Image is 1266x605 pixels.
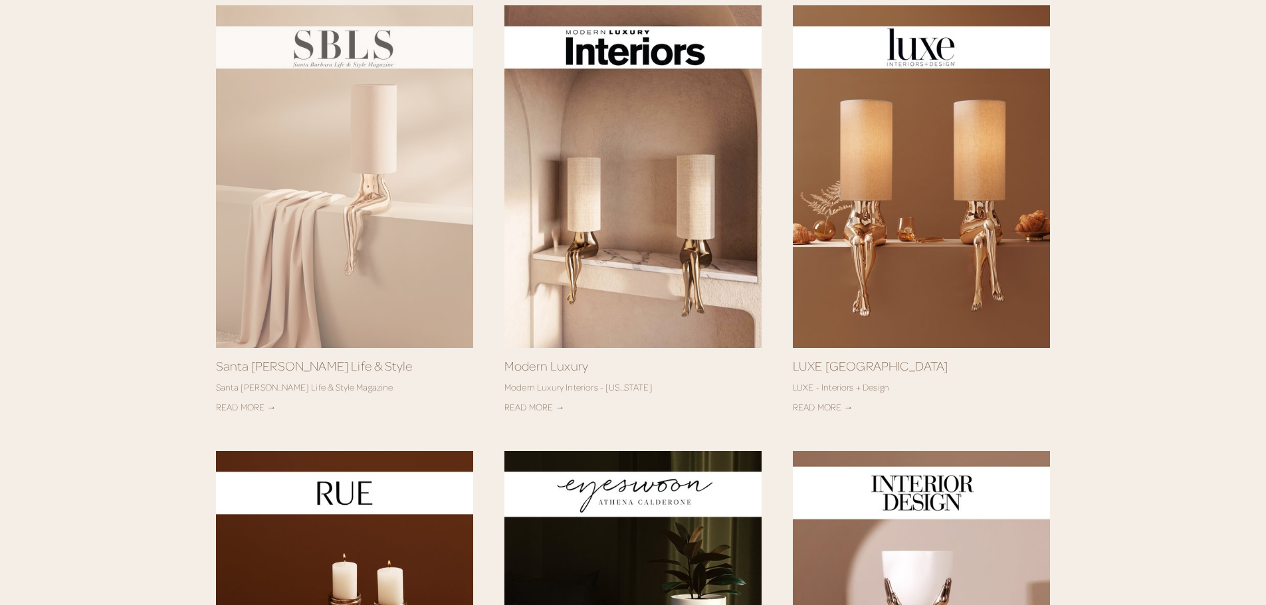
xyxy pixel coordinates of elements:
a: Modern Luxury [504,5,762,348]
a: Santa Barbara Life &amp; Style [216,5,473,348]
a: READ MORE → [504,401,565,412]
p: Santa [PERSON_NAME] Life & Style Magazine [216,381,473,394]
a: READ MO [793,401,831,412]
a: LUXE Los Angeles [793,5,1050,348]
a: Santa [PERSON_NAME] Life & Style [216,358,412,373]
p: LUXE - Interiors + Design [793,381,1050,394]
a: READ MORE → [216,401,276,412]
p: Modern Luxury Interiors - [US_STATE] [504,381,762,394]
a: LUXE [GEOGRAPHIC_DATA] [793,358,948,373]
a: Modern Luxury [504,358,588,373]
a: RE → [831,401,853,412]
